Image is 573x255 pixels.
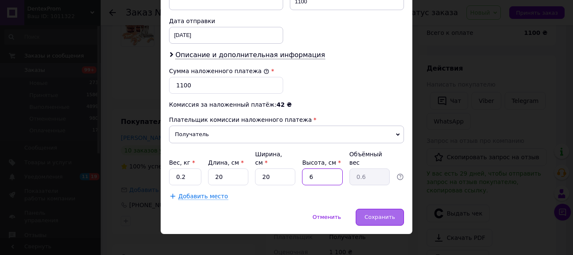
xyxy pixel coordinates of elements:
label: Сумма наложенного платежа [169,68,269,74]
div: Объёмный вес [349,150,390,167]
label: Длина, см [208,159,244,166]
span: Сохранить [365,214,395,220]
span: Отменить [313,214,341,220]
label: Высота, см [302,159,341,166]
div: Дата отправки [169,17,283,25]
span: Плательщик комиссии наложенного платежа [169,116,312,123]
span: 42 ₴ [276,101,292,108]
span: Получатель [169,126,404,143]
label: Ширина, см [255,151,282,166]
div: Комиссия за наложенный платёж: [169,100,404,109]
label: Вес, кг [169,159,195,166]
span: Описание и дополнительная информация [175,51,325,59]
span: Добавить место [178,193,228,200]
